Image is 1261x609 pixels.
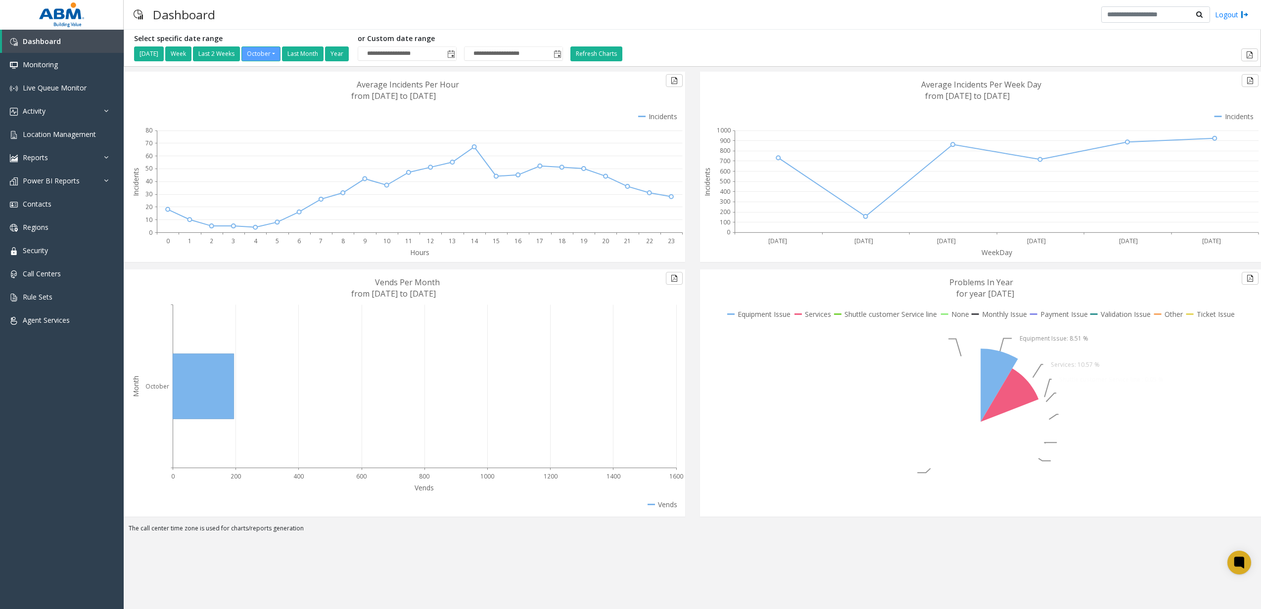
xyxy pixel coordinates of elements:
h5: or Custom date range [358,35,563,43]
img: 'icon' [10,317,18,325]
text: 800 [720,146,730,155]
text: Incidents [702,168,712,196]
div: The call center time zone is used for charts/reports generation [124,524,1261,538]
img: 'icon' [10,247,18,255]
button: Week [165,46,191,61]
span: Contacts [23,199,51,209]
text: 400 [293,472,304,480]
text: Services: 10.57 % [1051,360,1100,369]
text: Incidents [131,168,140,196]
text: 200 [231,472,241,480]
text: Average Incidents Per Week Day [921,79,1041,90]
button: Export to pdf [666,74,683,87]
button: Export to pdf [1241,48,1258,61]
text: Month [131,376,140,397]
img: 'icon' [10,85,18,92]
text: Hours [410,248,429,257]
span: Toggle popup [445,47,456,61]
span: Dashboard [23,37,61,46]
text: 60 [145,152,152,160]
text: 14 [471,237,478,245]
text: 13 [449,237,456,245]
button: October [241,46,280,61]
text: [DATE] [1027,237,1046,245]
img: 'icon' [10,108,18,116]
text: 400 [720,187,730,196]
text: 23 [668,237,675,245]
text: 3 [232,237,235,245]
span: Live Queue Monitor [23,83,87,92]
button: Last 2 Weeks [193,46,240,61]
text: 300 [720,198,730,206]
span: Activity [23,106,46,116]
span: Agent Services [23,315,70,325]
span: Rule Sets [23,292,52,302]
text: 900 [720,136,730,145]
text: 9 [363,237,367,245]
text: 80 [145,126,152,134]
button: [DATE] [134,46,164,61]
text: 50 [145,164,152,173]
span: Regions [23,222,48,232]
text: from [DATE] to [DATE] [925,90,1010,101]
text: 6 [297,237,301,245]
text: 700 [720,157,730,165]
button: Refresh Charts [570,46,622,61]
img: 'icon' [10,154,18,162]
button: Export to pdf [666,272,683,285]
text: 500 [720,177,730,185]
text: 4 [254,237,258,245]
text: 7 [319,237,323,245]
img: 'icon' [10,177,18,185]
text: 0 [149,228,152,237]
text: 600 [720,167,730,175]
text: 15 [493,237,500,245]
img: 'icon' [10,131,18,139]
text: 22 [646,237,653,245]
text: Vends Per Month [375,277,440,288]
img: 'icon' [10,61,18,69]
span: Call Centers [23,269,61,278]
button: Export to pdf [1242,74,1259,87]
img: 'icon' [10,201,18,209]
text: 200 [720,208,730,216]
text: 21 [624,237,631,245]
text: Vends [415,483,434,492]
text: 11 [405,237,412,245]
text: 30 [145,190,152,198]
h5: Select specific date range [134,35,350,43]
text: [DATE] [854,237,873,245]
img: 'icon' [10,224,18,232]
text: 800 [419,472,429,480]
text: 0 [171,472,175,480]
text: 1 [188,237,191,245]
text: [DATE] [936,237,955,245]
text: 1000 [717,126,731,134]
text: 1200 [544,472,558,480]
img: 'icon' [10,38,18,46]
img: pageIcon [134,2,143,27]
img: 'icon' [10,270,18,278]
text: 0 [727,228,730,237]
text: Shuttle customer Service line : 0.05 % [1059,375,1164,384]
text: 20 [602,237,609,245]
text: 16 [514,237,521,245]
text: Problems In Year [949,277,1013,288]
button: Last Month [282,46,324,61]
text: 10 [145,216,152,224]
img: logout [1241,9,1249,20]
button: Year [325,46,349,61]
text: 8 [341,237,345,245]
text: for year [DATE] [956,288,1014,299]
a: Logout [1215,9,1249,20]
span: Toggle popup [552,47,562,61]
text: 40 [145,177,152,185]
text: Average Incidents Per Hour [357,79,459,90]
span: Power BI Reports [23,176,80,185]
span: Reports [23,153,48,162]
text: 1000 [480,472,494,480]
img: 'icon' [10,294,18,302]
span: Security [23,246,48,255]
text: [DATE] [1119,237,1138,245]
span: Monitoring [23,60,58,69]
